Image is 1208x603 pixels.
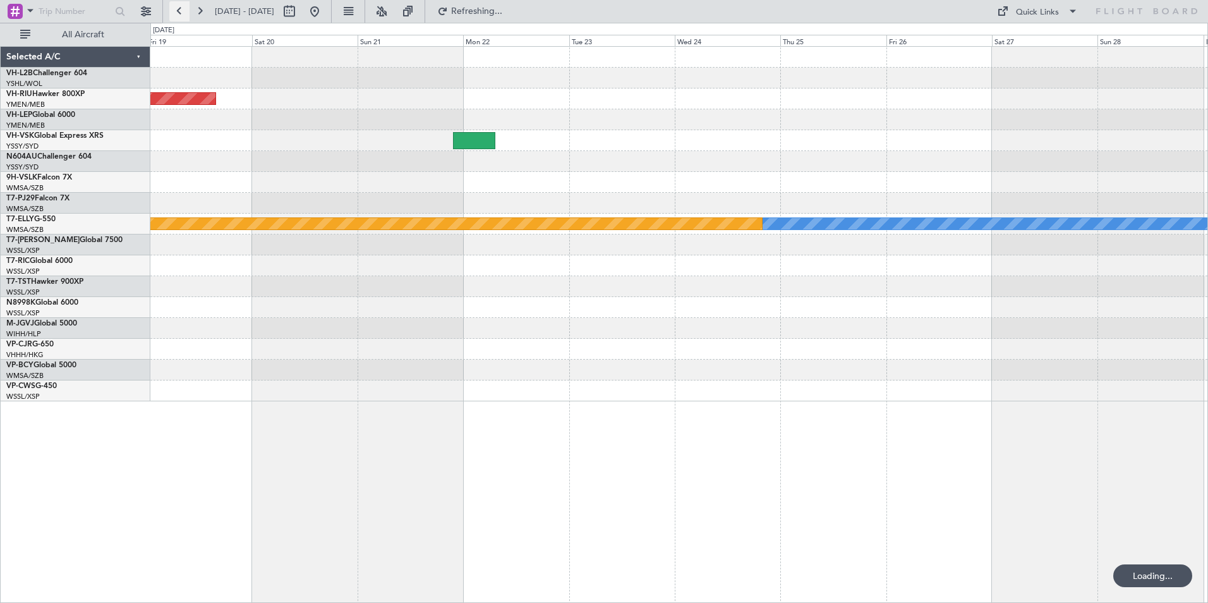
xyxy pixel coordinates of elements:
a: VH-L2BChallenger 604 [6,70,87,77]
a: VP-BCYGlobal 5000 [6,362,76,369]
a: YSSY/SYD [6,142,39,151]
span: N604AU [6,153,37,161]
a: YSHL/WOL [6,79,42,88]
a: WIHH/HLP [6,329,41,339]
a: VH-LEPGlobal 6000 [6,111,75,119]
a: T7-TSTHawker 900XP [6,278,83,286]
span: T7-[PERSON_NAME] [6,236,80,244]
span: VP-BCY [6,362,33,369]
div: Tue 23 [569,35,675,46]
a: T7-RICGlobal 6000 [6,257,73,265]
span: T7-ELLY [6,216,34,223]
span: VP-CWS [6,382,35,390]
button: Quick Links [991,1,1084,21]
a: YMEN/MEB [6,121,45,130]
input: Trip Number [39,2,111,21]
a: WSSL/XSP [6,267,40,276]
a: WMSA/SZB [6,225,44,234]
a: T7-ELLYG-550 [6,216,56,223]
button: Refreshing... [432,1,507,21]
div: Sat 20 [252,35,358,46]
a: 9H-VSLKFalcon 7X [6,174,72,181]
span: VH-RIU [6,90,32,98]
div: Thu 25 [780,35,886,46]
div: Quick Links [1016,6,1059,19]
div: Sun 28 [1097,35,1203,46]
a: N604AUChallenger 604 [6,153,92,161]
div: Sun 21 [358,35,463,46]
div: Fri 19 [146,35,251,46]
div: [DATE] [153,25,174,36]
span: VH-LEP [6,111,32,119]
a: VH-RIUHawker 800XP [6,90,85,98]
a: VP-CJRG-650 [6,341,54,348]
a: WSSL/XSP [6,246,40,255]
a: T7-[PERSON_NAME]Global 7500 [6,236,123,244]
a: WSSL/XSP [6,288,40,297]
span: All Aircraft [33,30,133,39]
a: YMEN/MEB [6,100,45,109]
a: WSSL/XSP [6,308,40,318]
span: T7-RIC [6,257,30,265]
div: Fri 26 [886,35,992,46]
a: VP-CWSG-450 [6,382,57,390]
a: WMSA/SZB [6,204,44,214]
span: T7-PJ29 [6,195,35,202]
a: VH-VSKGlobal Express XRS [6,132,104,140]
span: VH-L2B [6,70,33,77]
span: T7-TST [6,278,31,286]
span: 9H-VSLK [6,174,37,181]
span: M-JGVJ [6,320,34,327]
span: Refreshing... [450,7,504,16]
div: Mon 22 [463,35,569,46]
a: YSSY/SYD [6,162,39,172]
div: Sat 27 [992,35,1097,46]
a: WMSA/SZB [6,371,44,381]
span: VH-VSK [6,132,34,140]
a: N8998KGlobal 6000 [6,299,78,307]
span: [DATE] - [DATE] [215,6,274,17]
a: M-JGVJGlobal 5000 [6,320,77,327]
span: N8998K [6,299,35,307]
a: VHHH/HKG [6,350,44,360]
div: Wed 24 [675,35,780,46]
span: VP-CJR [6,341,32,348]
a: T7-PJ29Falcon 7X [6,195,69,202]
div: Loading... [1113,564,1192,587]
button: All Aircraft [14,25,137,45]
a: WMSA/SZB [6,183,44,193]
a: WSSL/XSP [6,392,40,401]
